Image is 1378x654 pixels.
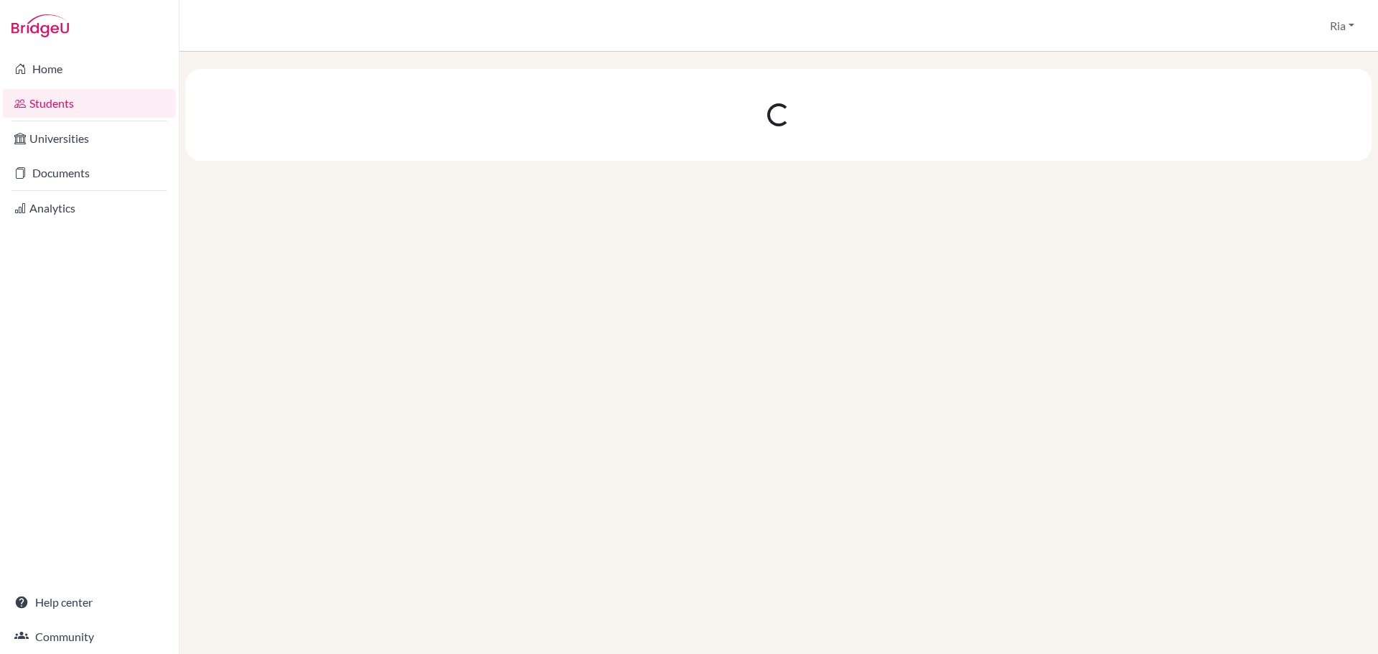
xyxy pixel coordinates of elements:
[1323,12,1361,39] button: Ria
[3,588,176,617] a: Help center
[3,124,176,153] a: Universities
[3,159,176,187] a: Documents
[3,55,176,83] a: Home
[3,622,176,651] a: Community
[3,89,176,118] a: Students
[3,194,176,223] a: Analytics
[11,14,69,37] img: Bridge-U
